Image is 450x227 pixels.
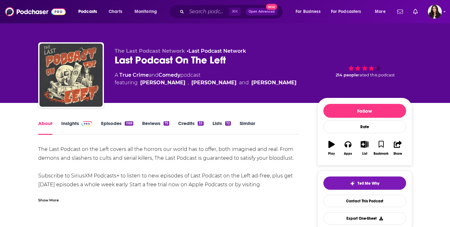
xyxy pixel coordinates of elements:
[323,212,406,224] button: Export One-Sheet
[389,137,406,159] button: Share
[105,7,126,17] a: Charts
[356,137,373,159] button: List
[140,79,185,87] a: [PERSON_NAME]
[323,137,340,159] button: Play
[175,4,289,19] div: Search podcasts, credits, & more...
[149,72,159,78] span: and
[101,120,133,135] a: Episodes1169
[350,181,355,186] img: tell me why sparkle
[357,181,379,186] span: Tell Me Why
[38,145,299,198] div: The Last Podcast on the Left covers all the horrors our world has to offer, both imagined and rea...
[323,195,406,207] a: Contact This Podcast
[317,48,412,87] div: 214 peoplerated this podcast
[225,121,231,126] div: 72
[125,121,133,126] div: 1169
[375,7,386,16] span: More
[251,79,297,87] a: [PERSON_NAME]
[328,152,335,156] div: Play
[159,72,180,78] a: Comedy
[130,7,165,17] button: open menu
[246,8,278,15] button: Open AdvancedNew
[323,120,406,133] div: Rate
[178,120,203,135] a: Credits33
[395,6,405,17] a: Show notifications dropdown
[323,104,406,118] button: Follow
[39,44,103,107] img: Last Podcast On The Left
[187,48,246,54] span: •
[358,73,395,77] span: rated this podcast
[198,121,203,126] div: 33
[240,120,255,135] a: Similar
[362,152,367,156] div: List
[323,176,406,190] button: tell me why sparkleTell Me Why
[374,152,388,156] div: Bookmark
[370,7,393,17] button: open menu
[81,121,93,126] img: Podchaser Pro
[327,7,370,17] button: open menu
[115,71,297,87] div: A podcast
[115,48,185,54] span: The Last Podcast Network
[135,7,157,16] span: Monitoring
[393,152,402,156] div: Share
[428,5,442,19] button: Show profile menu
[38,120,52,135] a: About
[296,7,321,16] span: For Business
[115,79,297,87] span: featuring
[411,6,420,17] a: Show notifications dropdown
[331,7,361,16] span: For Podcasters
[428,5,442,19] span: Logged in as RebeccaShapiro
[336,73,358,77] span: 214 people
[340,137,356,159] button: Apps
[191,79,237,87] a: [PERSON_NAME]
[229,8,241,16] span: ⌘ K
[291,7,328,17] button: open menu
[188,79,189,87] span: ,
[213,120,231,135] a: Lists72
[142,120,169,135] a: Reviews75
[109,7,122,16] span: Charts
[164,121,169,126] div: 75
[428,5,442,19] img: User Profile
[239,79,249,87] span: and
[266,4,277,10] span: New
[61,120,93,135] a: InsightsPodchaser Pro
[373,137,389,159] button: Bookmark
[5,6,66,18] img: Podchaser - Follow, Share and Rate Podcasts
[119,72,149,78] a: True Crime
[74,7,105,17] button: open menu
[189,48,246,54] a: Last Podcast Network
[249,10,275,13] span: Open Advanced
[187,7,229,17] input: Search podcasts, credits, & more...
[78,7,97,16] span: Podcasts
[344,152,352,156] div: Apps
